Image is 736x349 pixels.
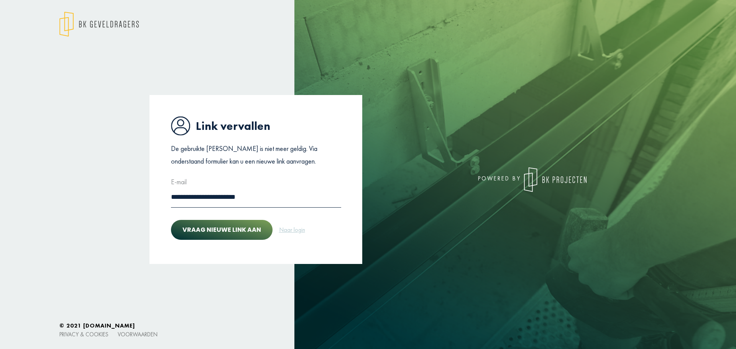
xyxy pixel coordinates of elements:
p: De gebruikte [PERSON_NAME] is niet meer geldig. Via onderstaand formulier kan u een nieuwe link a... [171,143,341,167]
div: powered by [374,167,586,192]
h1: Link vervallen [171,116,341,136]
label: E-mail [171,176,187,188]
img: icon [171,116,190,136]
a: Naar login [279,225,306,235]
a: Voorwaarden [118,331,158,338]
button: Vraag nieuwe link aan [171,220,273,240]
h6: © 2021 [DOMAIN_NAME] [59,322,677,329]
a: Privacy & cookies [59,331,108,338]
img: logo [524,167,586,192]
img: logo [59,11,139,37]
